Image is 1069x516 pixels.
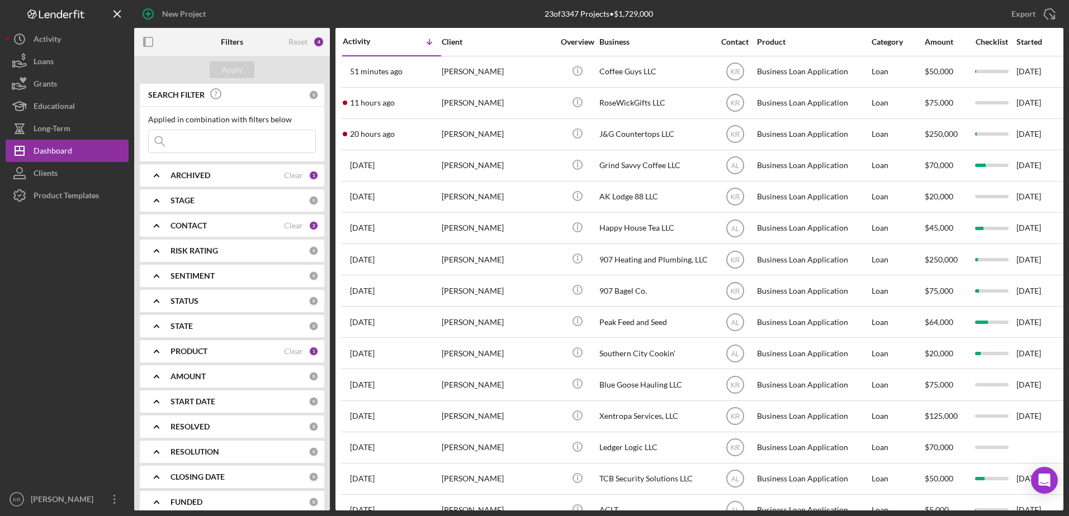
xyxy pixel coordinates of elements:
[6,28,129,50] button: Activity
[1016,213,1067,243] div: [DATE]
[872,402,924,431] div: Loan
[309,170,319,180] div: 1
[210,61,254,78] button: Apply
[309,296,319,306] div: 0
[757,433,869,462] div: Business Loan Application
[757,151,869,180] div: Business Loan Application
[925,57,967,87] div: $50,000
[442,245,554,274] div: [PERSON_NAME]
[34,73,57,98] div: Grants
[872,464,924,494] div: Loan
[1016,370,1067,399] div: [DATE]
[714,37,756,46] div: Contact
[757,402,869,431] div: Business Loan Application
[221,37,243,46] b: Filters
[757,338,869,368] div: Business Loan Application
[350,380,375,389] time: 2025-08-07 23:43
[872,307,924,337] div: Loan
[757,182,869,212] div: Business Loan Application
[222,61,243,78] div: Apply
[171,498,202,507] b: FUNDED
[350,318,375,327] time: 2025-08-12 17:56
[442,464,554,494] div: [PERSON_NAME]
[872,37,924,46] div: Category
[134,3,217,25] button: New Project
[442,276,554,305] div: [PERSON_NAME]
[171,196,195,205] b: STAGE
[925,433,967,462] div: $70,000
[171,171,210,180] b: ARCHIVED
[350,474,375,483] time: 2025-08-03 20:24
[730,68,740,76] text: KR
[1016,402,1067,431] div: [DATE]
[6,95,129,117] button: Educational
[350,505,375,514] time: 2025-07-23 21:45
[171,397,215,406] b: START DATE
[599,464,711,494] div: TCB Security Solutions LLC
[925,213,967,243] div: $45,000
[731,224,739,232] text: AL
[757,276,869,305] div: Business Loan Application
[872,370,924,399] div: Loan
[757,213,869,243] div: Business Loan Application
[442,433,554,462] div: [PERSON_NAME]
[13,496,20,503] text: KR
[6,162,129,184] button: Clients
[757,307,869,337] div: Business Loan Application
[757,370,869,399] div: Business Loan Application
[6,140,129,162] a: Dashboard
[34,28,61,53] div: Activity
[872,182,924,212] div: Loan
[757,120,869,149] div: Business Loan Application
[730,444,740,452] text: KR
[309,271,319,281] div: 0
[1011,3,1035,25] div: Export
[171,372,206,381] b: AMOUNT
[872,151,924,180] div: Loan
[599,433,711,462] div: Ledger Logic LLC
[1016,182,1067,212] div: [DATE]
[6,184,129,207] button: Product Templates
[599,338,711,368] div: Southern City Cookin'
[872,88,924,118] div: Loan
[925,182,967,212] div: $20,000
[872,276,924,305] div: Loan
[599,37,711,46] div: Business
[1016,276,1067,305] div: [DATE]
[309,422,319,432] div: 0
[6,73,129,95] button: Grants
[309,321,319,331] div: 0
[6,488,129,510] button: KR[PERSON_NAME]
[1016,151,1067,180] div: [DATE]
[1000,3,1063,25] button: Export
[1031,467,1058,494] div: Open Intercom Messenger
[284,221,303,230] div: Clear
[350,98,395,107] time: 2025-08-15 06:26
[34,95,75,120] div: Educational
[284,347,303,356] div: Clear
[757,57,869,87] div: Business Loan Application
[350,349,375,358] time: 2025-08-11 22:49
[309,90,319,100] div: 0
[730,99,740,107] text: KR
[442,370,554,399] div: [PERSON_NAME]
[6,117,129,140] button: Long-Term
[730,131,740,138] text: KR
[599,245,711,274] div: 907 Heating and Plumbing, LLC
[350,412,375,421] time: 2025-08-07 23:21
[309,497,319,507] div: 0
[442,182,554,212] div: [PERSON_NAME]
[757,37,869,46] div: Product
[757,88,869,118] div: Business Loan Application
[730,413,740,421] text: KR
[34,162,58,187] div: Clients
[731,475,739,483] text: AL
[1016,57,1067,87] div: [DATE]
[442,57,554,87] div: [PERSON_NAME]
[1016,88,1067,118] div: [DATE]
[872,338,924,368] div: Loan
[757,464,869,494] div: Business Loan Application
